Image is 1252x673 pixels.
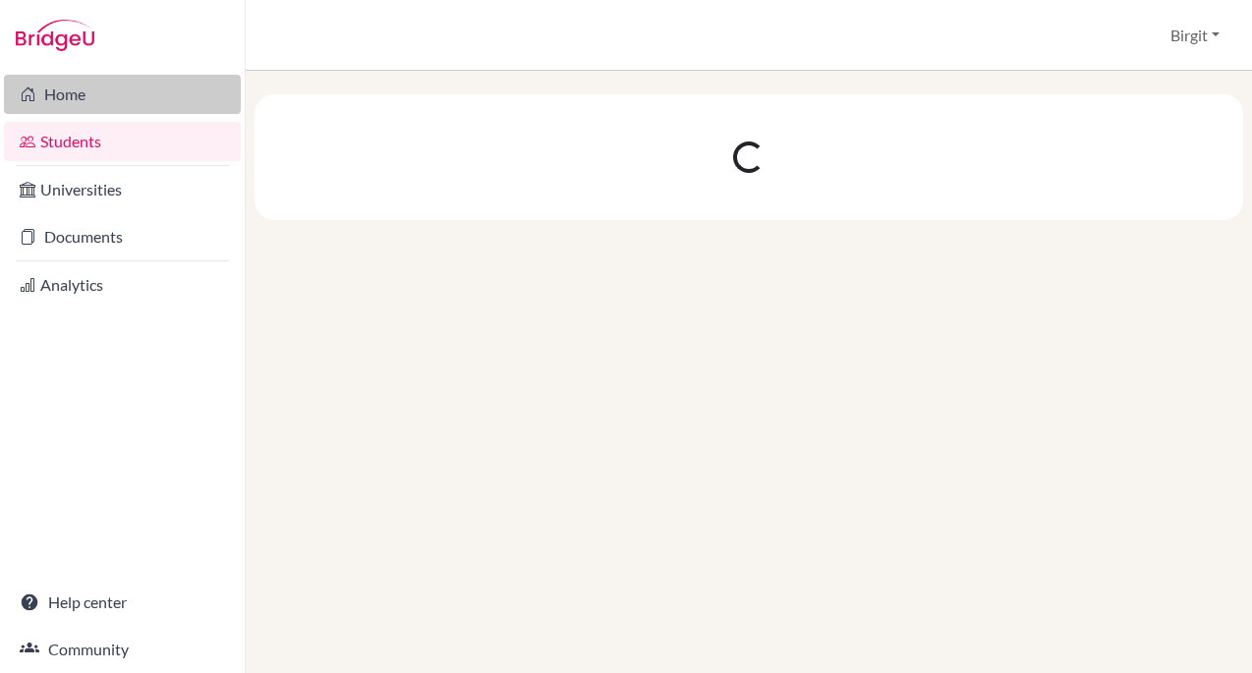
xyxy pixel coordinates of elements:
a: Help center [4,583,241,622]
button: Birgit [1162,17,1228,54]
a: Students [4,122,241,161]
a: Universities [4,170,241,209]
a: Home [4,75,241,114]
a: Community [4,630,241,669]
a: Analytics [4,265,241,305]
img: Bridge-U [16,20,94,51]
a: Documents [4,217,241,256]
